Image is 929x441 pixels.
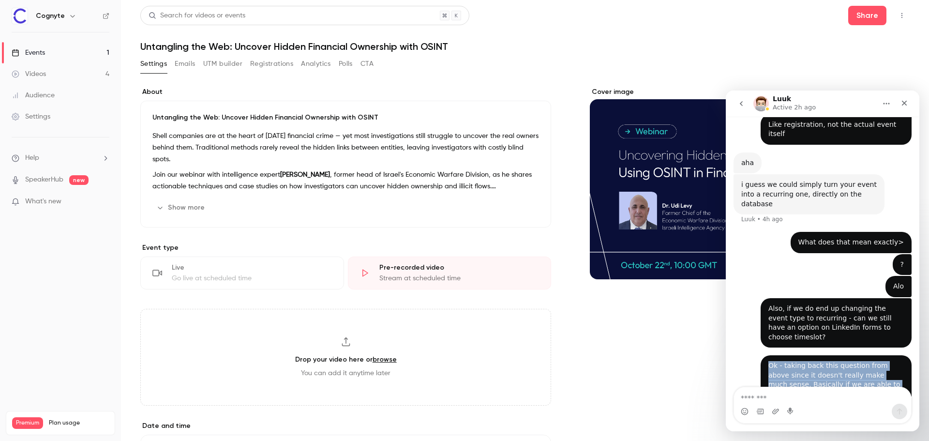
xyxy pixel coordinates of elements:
[152,130,539,165] p: Shell companies are at the heart of [DATE] financial crime — yet most investigations still strugg...
[590,87,910,97] label: Cover image
[172,263,332,273] div: Live
[12,112,50,122] div: Settings
[12,91,55,100] div: Audience
[25,197,61,207] span: What's new
[250,56,293,72] button: Registrations
[30,317,38,325] button: Gif picker
[149,11,245,21] div: Search for videos or events
[360,56,374,72] button: CTA
[152,200,210,215] button: Show more
[140,243,551,253] p: Event type
[280,171,330,178] strong: [PERSON_NAME]
[848,6,886,25] button: Share
[36,11,65,21] h6: Cognyte
[12,153,109,163] li: help-dropdown-opener
[373,355,397,364] a: browse
[175,56,195,72] button: Emails
[379,274,539,283] div: Stream at scheduled time
[8,297,185,313] textarea: Message…
[69,175,89,185] span: new
[140,257,344,289] div: LiveGo live at scheduled time
[379,263,539,273] div: Pre-recorded video
[35,265,186,371] div: Ok - taking back this question from above since it doesn't really make much sense. Basically if w...
[166,313,181,329] button: Send a message…
[295,354,397,365] h3: Drop your video here or
[140,56,167,72] button: Settings
[726,91,919,431] iframe: Intercom live chat
[43,271,178,365] div: Ok - taking back this question from above since it doesn't really make much sense. Basically if w...
[590,87,910,279] section: Cover image
[348,257,552,289] div: Pre-recorded videoStream at scheduled time
[203,56,242,72] button: UTM builder
[61,317,69,325] button: Start recording
[339,56,353,72] button: Polls
[140,87,551,97] label: About
[301,56,331,72] button: Analytics
[12,69,46,79] div: Videos
[152,169,539,192] p: Join our webinar with intelligence expert , former head of Israel's Economic Warfare Division, as...
[152,113,539,122] p: Untangling the Web: Uncover Hidden Financial Ownership with OSINT
[25,175,63,185] a: SpeakerHub
[15,317,23,325] button: Emoji picker
[172,274,332,283] div: Go live at scheduled time
[49,419,109,427] span: Plan usage
[140,421,551,431] label: Date and time
[140,41,910,52] h1: Untangling the Web: Uncover Hidden Financial Ownership with OSINT
[46,317,54,325] button: Upload attachment
[12,48,45,58] div: Events
[301,368,390,378] span: You can add it anytime later
[8,265,186,383] div: user says…
[12,417,43,429] span: Premium
[12,8,28,24] img: Cognyte
[25,153,39,163] span: Help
